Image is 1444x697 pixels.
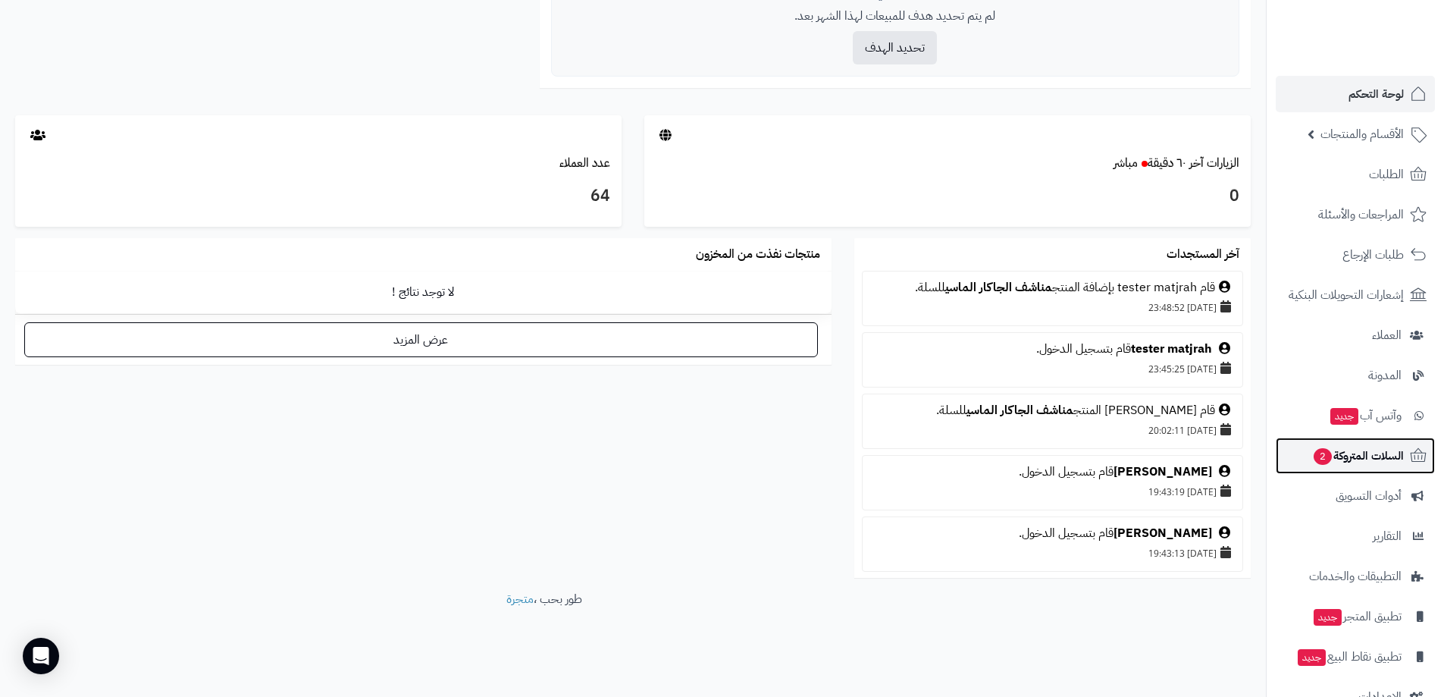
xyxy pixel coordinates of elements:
[1114,463,1212,481] a: [PERSON_NAME]
[1276,558,1435,595] a: التطبيقات والخدمات
[870,419,1235,441] div: [DATE] 20:02:11
[1309,566,1402,587] span: التطبيقات والخدمات
[1276,397,1435,434] a: وآتس آبجديد
[1114,154,1239,172] a: الزيارات آخر ٦٠ دقيقةمباشر
[1318,204,1404,225] span: المراجعات والأسئلة
[1342,244,1404,265] span: طلبات الإرجاع
[656,184,1239,209] h3: 0
[1298,649,1326,666] span: جديد
[1131,340,1212,358] a: tester matjrah
[1329,405,1402,426] span: وآتس آب
[870,358,1235,379] div: [DATE] 23:45:25
[1348,83,1404,105] span: لوحة التحكم
[870,542,1235,564] div: [DATE] 19:43:13
[24,322,818,357] a: عرض المزيد
[1276,237,1435,273] a: طلبات الإرجاع
[1276,478,1435,514] a: أدوات التسويق
[870,481,1235,502] div: [DATE] 19:43:19
[1296,646,1402,667] span: تطبيق نقاط البيع
[1276,317,1435,353] a: العملاء
[870,525,1235,542] div: قام بتسجيل الدخول.
[1276,598,1435,635] a: تطبيق المتجرجديد
[1330,408,1358,425] span: جديد
[15,272,832,313] td: لا توجد نتائج !
[1276,518,1435,554] a: التقارير
[1276,639,1435,675] a: تطبيق نقاط البيعجديد
[1341,40,1430,72] img: logo-2.png
[1276,438,1435,474] a: السلات المتروكة2
[1314,609,1342,626] span: جديد
[1320,124,1404,145] span: الأقسام والمنتجات
[1368,365,1402,386] span: المدونة
[870,279,1235,297] div: قام tester matjrah بإضافة المنتج للسلة.
[945,278,1052,297] a: مناشف الجاكار الماسي
[1336,485,1402,507] span: أدوات التسويق
[1167,248,1239,262] h3: آخر المستجدات
[1276,156,1435,193] a: الطلبات
[27,184,610,209] h3: 64
[559,154,610,172] a: عدد العملاء
[1114,154,1138,172] small: مباشر
[1372,325,1402,346] span: العملاء
[1276,357,1435,394] a: المدونة
[1276,76,1435,112] a: لوحة التحكم
[23,638,59,674] div: Open Intercom Messenger
[563,8,1227,25] p: لم يتم تحديد هدف للمبيعات لهذا الشهر بعد.
[1312,445,1404,466] span: السلات المتروكة
[870,463,1235,481] div: قام بتسجيل الدخول.
[1289,284,1404,306] span: إشعارات التحويلات البنكية
[870,341,1235,358] div: قام بتسجيل الدخول.
[696,248,820,262] h3: منتجات نفذت من المخزون
[1314,448,1332,465] span: 2
[1276,196,1435,233] a: المراجعات والأسئلة
[1373,526,1402,547] span: التقارير
[870,402,1235,419] div: قام [PERSON_NAME] المنتج للسلة.
[1369,164,1404,185] span: الطلبات
[1312,606,1402,627] span: تطبيق المتجر
[1276,277,1435,313] a: إشعارات التحويلات البنكية
[1114,524,1212,542] a: [PERSON_NAME]
[506,590,534,608] a: متجرة
[966,401,1073,419] a: مناشف الجاكار الماسي
[853,31,937,64] button: تحديد الهدف
[870,297,1235,318] div: [DATE] 23:48:52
